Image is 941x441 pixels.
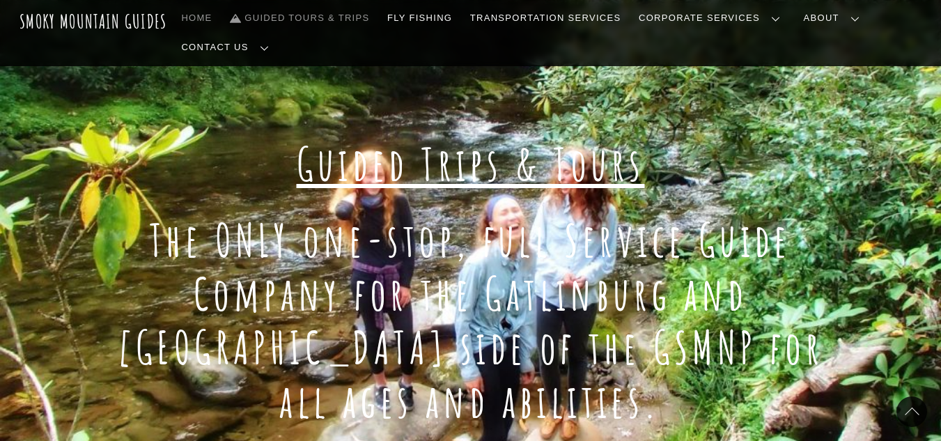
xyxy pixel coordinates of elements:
a: Home [176,3,218,33]
span: Guided Trips & Tours [297,136,645,192]
a: Guided Tours & Trips [224,3,375,33]
h1: The ONLY one-stop, full Service Guide Company for the Gatlinburg and [GEOGRAPHIC_DATA] side of th... [89,214,852,428]
a: Smoky Mountain Guides [20,10,167,33]
a: Corporate Services [633,3,791,33]
a: Fly Fishing [382,3,458,33]
a: Contact Us [176,33,280,62]
a: About [798,3,871,33]
a: Transportation Services [465,3,626,33]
